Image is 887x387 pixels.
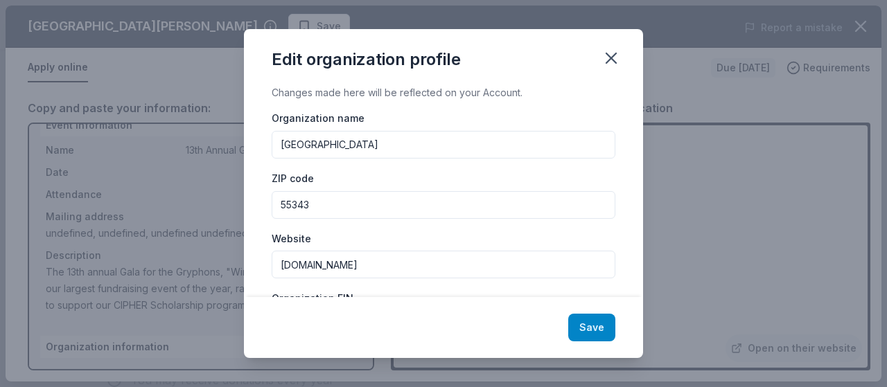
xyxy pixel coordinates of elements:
button: Save [568,314,615,341]
label: Organization EIN [272,291,353,305]
label: ZIP code [272,172,314,186]
label: Website [272,232,311,246]
div: Edit organization profile [272,48,461,71]
input: 12345 (U.S. only) [272,191,615,219]
div: Changes made here will be reflected on your Account. [272,84,615,101]
label: Organization name [272,111,365,125]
